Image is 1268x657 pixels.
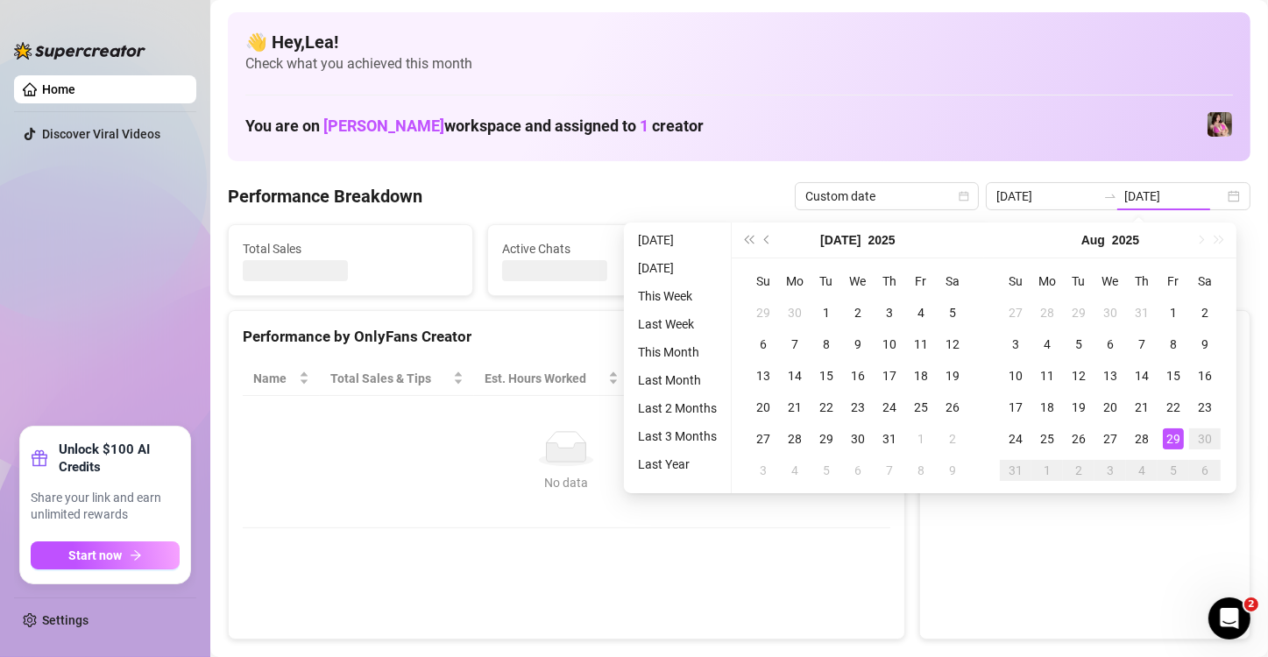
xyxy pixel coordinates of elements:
span: Messages Sent [762,239,977,258]
img: Nanner [1208,112,1232,137]
span: [PERSON_NAME] [323,117,444,135]
h4: 👋 Hey, Lea ! [245,30,1233,54]
button: Start nowarrow-right [31,541,180,569]
iframe: Intercom live chat [1208,597,1250,639]
span: Total Sales & Tips [330,369,450,388]
div: No data [260,473,873,492]
th: Name [243,362,320,396]
th: Total Sales & Tips [320,362,474,396]
strong: Unlock $100 AI Credits [59,441,180,476]
span: swap-right [1103,189,1117,203]
span: Chat Conversion [756,369,865,388]
span: to [1103,189,1117,203]
span: Share your link and earn unlimited rewards [31,490,180,524]
span: Start now [69,548,123,562]
span: Check what you achieved this month [245,54,1233,74]
span: Active Chats [502,239,718,258]
input: Start date [996,187,1096,206]
img: logo-BBDzfeDw.svg [14,42,145,60]
div: Sales by OnlyFans Creator [934,325,1236,349]
span: arrow-right [130,549,142,562]
a: Home [42,82,75,96]
div: Performance by OnlyFans Creator [243,325,890,349]
span: calendar [959,191,969,201]
span: Name [253,369,295,388]
span: 2 [1244,597,1258,611]
input: End date [1124,187,1224,206]
a: Discover Viral Videos [42,127,160,141]
th: Chat Conversion [746,362,889,396]
span: Total Sales [243,239,458,258]
span: 1 [640,117,648,135]
th: Sales / Hour [629,362,747,396]
span: Sales / Hour [640,369,722,388]
span: gift [31,449,48,467]
h1: You are on workspace and assigned to creator [245,117,704,136]
span: Custom date [805,183,968,209]
div: Est. Hours Worked [485,369,605,388]
a: Settings [42,613,89,627]
h4: Performance Breakdown [228,184,422,208]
